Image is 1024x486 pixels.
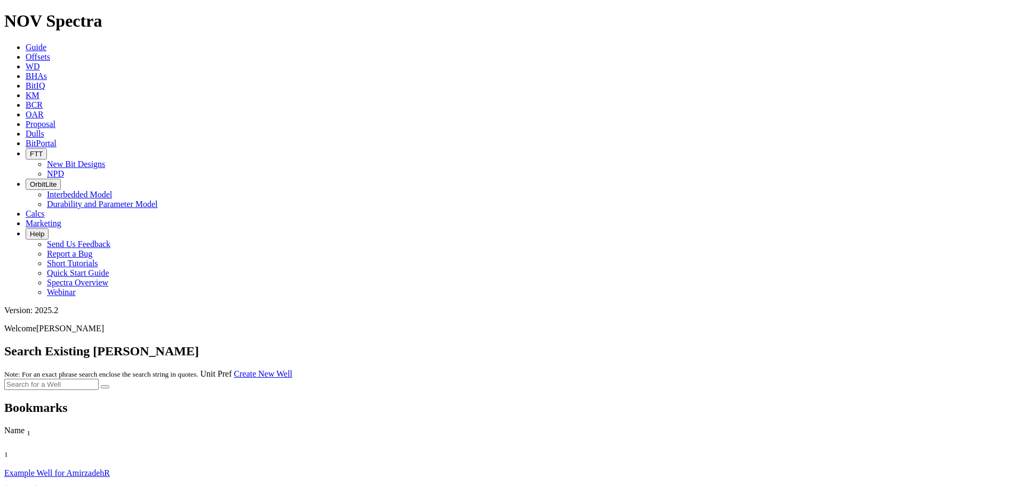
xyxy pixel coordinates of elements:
[4,447,58,468] div: Sort None
[26,43,46,52] a: Guide
[4,426,948,437] div: Name Sort None
[26,100,43,109] a: BCR
[47,169,64,178] a: NPD
[4,459,58,468] div: Column Menu
[26,119,55,129] a: Proposal
[26,71,47,81] a: BHAs
[4,401,1020,415] h2: Bookmarks
[26,139,57,148] a: BitPortal
[26,228,49,240] button: Help
[4,447,8,456] span: Sort None
[26,209,45,218] a: Calcs
[4,447,58,459] div: Sort None
[200,369,231,378] a: Unit Pref
[4,306,1020,315] div: Version: 2025.2
[47,190,112,199] a: Interbedded Model
[4,426,948,447] div: Sort None
[26,62,40,71] a: WD
[36,324,104,333] span: [PERSON_NAME]
[47,259,98,268] a: Short Tutorials
[27,429,30,437] sub: 1
[47,240,110,249] a: Send Us Feedback
[4,426,25,435] span: Name
[47,288,76,297] a: Webinar
[26,91,39,100] a: KM
[4,370,198,378] small: Note: For an exact phrase search enclose the search string in quotes.
[26,129,44,138] a: Dulls
[27,426,30,435] span: Sort None
[4,468,110,477] a: Example Well for AmirzadehR
[47,160,105,169] a: New Bit Designs
[30,230,44,238] span: Help
[26,110,44,119] a: OAR
[26,179,61,190] button: OrbitLite
[4,344,1020,358] h2: Search Existing [PERSON_NAME]
[26,52,50,61] a: Offsets
[4,379,99,390] input: Search for a Well
[4,450,8,458] sub: 1
[47,249,92,258] a: Report a Bug
[26,81,45,90] a: BitIQ
[4,11,1020,31] h1: NOV Spectra
[30,180,57,188] span: OrbitLite
[26,219,61,228] a: Marketing
[47,200,158,209] a: Durability and Parameter Model
[234,369,292,378] a: Create New Well
[47,268,109,277] a: Quick Start Guide
[4,437,948,447] div: Column Menu
[47,278,108,287] a: Spectra Overview
[26,148,47,160] button: FTT
[4,324,1020,333] p: Welcome
[30,150,43,158] span: FTT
